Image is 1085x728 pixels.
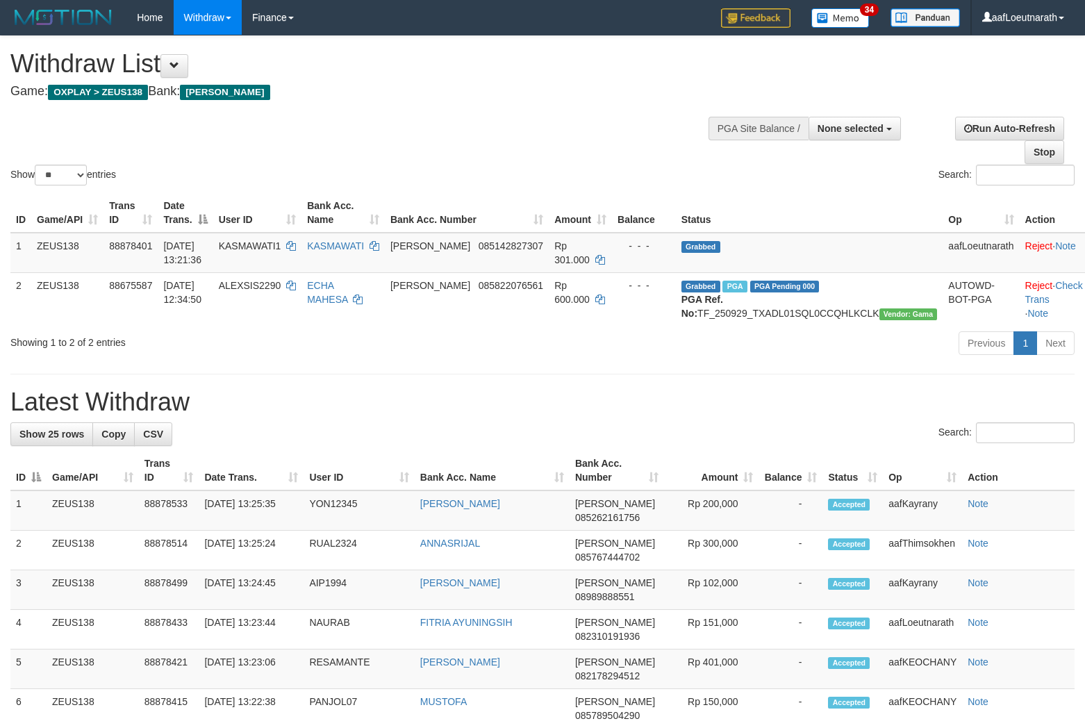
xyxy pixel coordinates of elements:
[554,280,590,305] span: Rp 600.000
[163,280,201,305] span: [DATE] 12:34:50
[109,240,152,251] span: 88878401
[420,617,513,628] a: FITRIA AYUNINGSIH
[676,272,943,326] td: TF_250929_TXADL01SQL0CCQHLKCLK
[818,123,884,134] span: None selected
[420,656,500,668] a: [PERSON_NAME]
[385,193,549,233] th: Bank Acc. Number: activate to sort column ascending
[575,591,635,602] span: Copy 08989888551 to clipboard
[575,498,655,509] span: [PERSON_NAME]
[681,281,720,292] span: Grabbed
[759,610,822,650] td: -
[828,657,870,669] span: Accepted
[10,85,709,99] h4: Game: Bank:
[101,429,126,440] span: Copy
[575,552,640,563] span: Copy 085767444702 to clipboard
[570,451,664,490] th: Bank Acc. Number: activate to sort column ascending
[822,451,883,490] th: Status: activate to sort column ascending
[750,281,820,292] span: PGA Pending
[31,272,103,326] td: ZEUS138
[938,422,1075,443] label: Search:
[759,451,822,490] th: Balance: activate to sort column ascending
[143,429,163,440] span: CSV
[759,531,822,570] td: -
[1055,240,1076,251] a: Note
[759,570,822,610] td: -
[575,631,640,642] span: Copy 082310191936 to clipboard
[10,610,47,650] td: 4
[575,656,655,668] span: [PERSON_NAME]
[612,193,676,233] th: Balance
[47,451,139,490] th: Game/API: activate to sort column ascending
[199,531,304,570] td: [DATE] 13:25:24
[943,272,1019,326] td: AUTOWD-BOT-PGA
[1025,240,1053,251] a: Reject
[968,538,988,549] a: Note
[304,490,414,531] td: YON12345
[575,696,655,707] span: [PERSON_NAME]
[575,710,640,721] span: Copy 085789504290 to clipboard
[938,165,1075,185] label: Search:
[47,531,139,570] td: ZEUS138
[721,8,790,28] img: Feedback.jpg
[10,422,93,446] a: Show 25 rows
[828,578,870,590] span: Accepted
[304,531,414,570] td: RUAL2324
[47,610,139,650] td: ZEUS138
[10,165,116,185] label: Show entries
[139,531,199,570] td: 88878514
[1025,280,1053,291] a: Reject
[420,696,467,707] a: MUSTOFA
[301,193,385,233] th: Bank Acc. Name: activate to sort column ascending
[968,656,988,668] a: Note
[976,422,1075,443] input: Search:
[10,490,47,531] td: 1
[307,280,347,305] a: ECHA MAHESA
[1025,280,1083,305] a: Check Trans
[199,610,304,650] td: [DATE] 13:23:44
[968,696,988,707] a: Note
[390,240,470,251] span: [PERSON_NAME]
[883,650,962,689] td: aafKEOCHANY
[420,577,500,588] a: [PERSON_NAME]
[219,280,281,291] span: ALEXSIS2290
[959,331,1014,355] a: Previous
[139,650,199,689] td: 88878421
[618,279,670,292] div: - - -
[676,193,943,233] th: Status
[390,280,470,291] span: [PERSON_NAME]
[554,240,590,265] span: Rp 301.000
[860,3,879,16] span: 34
[219,240,281,251] span: KASMAWATI1
[307,240,364,251] a: KASMAWATI
[479,280,543,291] span: Copy 085822076561 to clipboard
[139,451,199,490] th: Trans ID: activate to sort column ascending
[48,85,148,100] span: OXPLAY > ZEUS138
[828,538,870,550] span: Accepted
[199,490,304,531] td: [DATE] 13:25:35
[681,241,720,253] span: Grabbed
[134,422,172,446] a: CSV
[199,650,304,689] td: [DATE] 13:23:06
[163,240,201,265] span: [DATE] 13:21:36
[968,577,988,588] a: Note
[304,610,414,650] td: NAURAB
[10,451,47,490] th: ID: activate to sort column descending
[1025,140,1064,164] a: Stop
[575,512,640,523] span: Copy 085262161756 to clipboard
[618,239,670,253] div: - - -
[213,193,302,233] th: User ID: activate to sort column ascending
[883,610,962,650] td: aafLoeutnarath
[10,7,116,28] img: MOTION_logo.png
[479,240,543,251] span: Copy 085142827307 to clipboard
[10,233,31,273] td: 1
[139,490,199,531] td: 88878533
[811,8,870,28] img: Button%20Memo.svg
[968,498,988,509] a: Note
[883,490,962,531] td: aafKayrany
[883,451,962,490] th: Op: activate to sort column ascending
[709,117,809,140] div: PGA Site Balance /
[664,610,759,650] td: Rp 151,000
[10,570,47,610] td: 3
[943,193,1019,233] th: Op: activate to sort column ascending
[879,308,938,320] span: Vendor URL: https://trx31.1velocity.biz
